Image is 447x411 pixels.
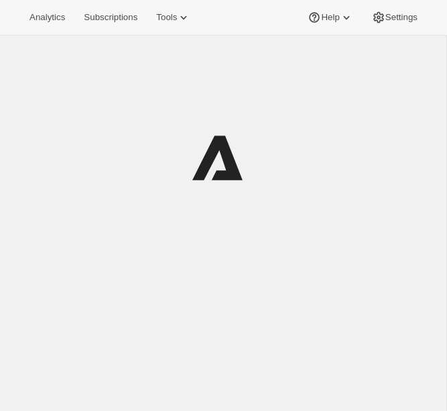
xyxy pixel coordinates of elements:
[76,8,145,27] button: Subscriptions
[84,12,137,23] span: Subscriptions
[300,8,361,27] button: Help
[21,8,73,27] button: Analytics
[29,12,65,23] span: Analytics
[385,12,418,23] span: Settings
[156,12,177,23] span: Tools
[148,8,198,27] button: Tools
[364,8,426,27] button: Settings
[321,12,339,23] span: Help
